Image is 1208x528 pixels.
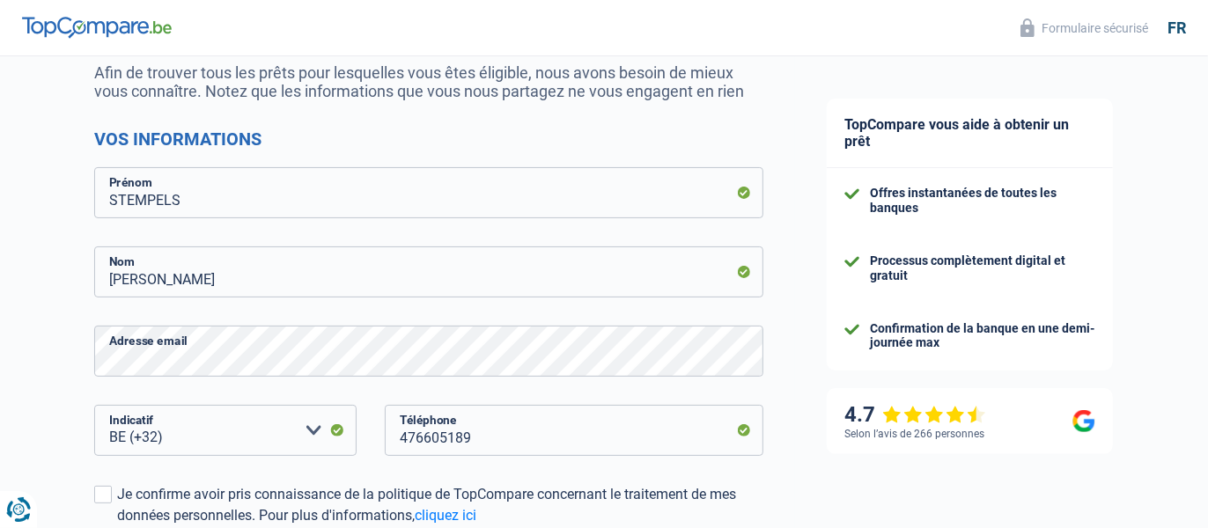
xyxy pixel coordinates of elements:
div: Offres instantanées de toutes les banques [870,186,1095,216]
div: Selon l’avis de 266 personnes [844,428,984,440]
p: Afin de trouver tous les prêts pour lesquelles vous êtes éligible, nous avons besoin de mieux vou... [94,63,763,100]
div: TopCompare vous aide à obtenir un prêt [827,99,1113,168]
button: Formulaire sécurisé [1010,13,1159,42]
div: Processus complètement digital et gratuit [870,253,1095,283]
h2: Vos informations [94,128,763,150]
div: Confirmation de la banque en une demi-journée max [870,321,1095,351]
img: Advertisement [4,361,5,362]
img: TopCompare Logo [22,17,172,38]
a: cliquez ici [415,507,476,524]
div: 4.7 [844,402,986,428]
div: fr [1167,18,1186,38]
input: 401020304 [385,405,763,456]
div: Je confirme avoir pris connaissance de la politique de TopCompare concernant le traitement de mes... [117,484,763,526]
